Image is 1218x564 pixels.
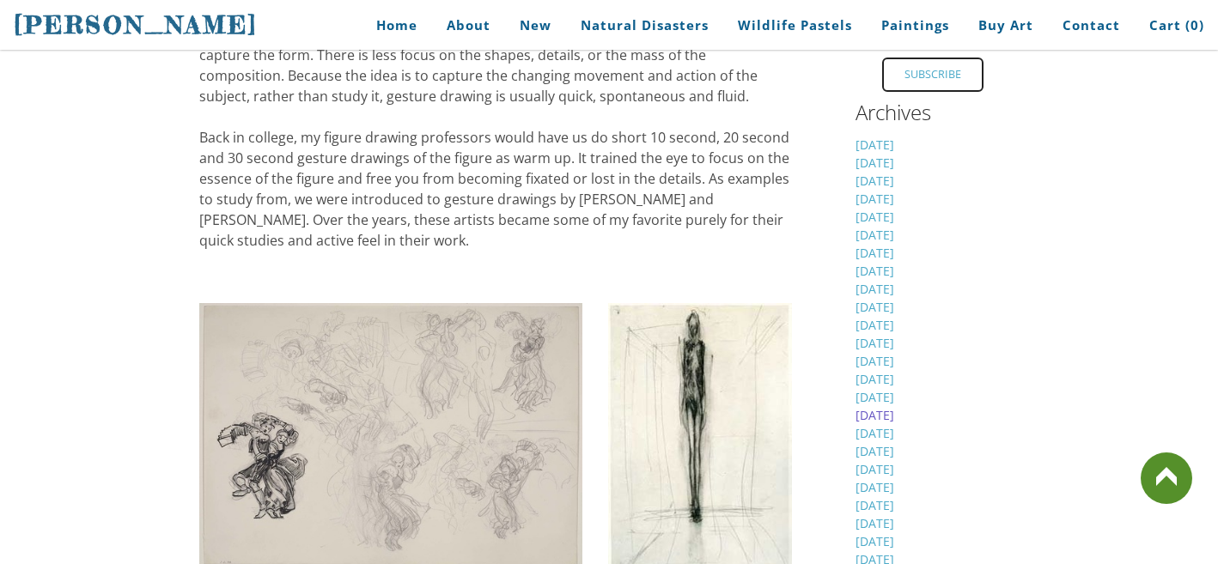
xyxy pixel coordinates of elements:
a: [DATE] [856,533,894,549]
a: Home [350,6,430,45]
a: Cart (0) [1136,6,1204,45]
a: [DATE] [856,191,894,207]
span: [PERSON_NAME] [14,10,258,39]
span: Subscribe [884,59,982,91]
a: [DATE] [856,173,894,189]
a: [DATE] [856,515,894,531]
a: [DATE] [856,263,894,279]
a: [DATE] [856,227,894,243]
div: The idea is to show the action of the pose and move the line freely within the drawing to capture... [199,24,792,271]
a: [DATE] [856,371,894,387]
a: [DATE] [856,443,894,459]
a: Buy Art [965,6,1046,45]
h2: Archives [856,102,1010,131]
a: [DATE] [856,479,894,495]
a: [DATE] [856,299,894,315]
a: [DATE] [856,136,894,153]
a: [DATE] [856,425,894,441]
a: [PERSON_NAME] [14,9,258,41]
a: [DATE] [856,497,894,513]
a: [DATE] [856,209,894,225]
a: [DATE] [856,155,894,171]
a: [DATE] [856,317,894,333]
a: New [507,6,564,45]
a: [DATE] [856,245,894,261]
a: Contact [1050,6,1133,45]
a: Natural Disasters [568,6,722,45]
a: Paintings [868,6,962,45]
a: [DATE] [856,353,894,369]
span: 0 [1191,16,1199,33]
a: Wildlife Pastels [725,6,865,45]
a: [DATE] [856,461,894,477]
a: [DATE] [856,281,894,297]
a: [DATE] [856,389,894,405]
a: [DATE] [856,335,894,351]
a: [DATE] [856,407,894,423]
a: About [434,6,503,45]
